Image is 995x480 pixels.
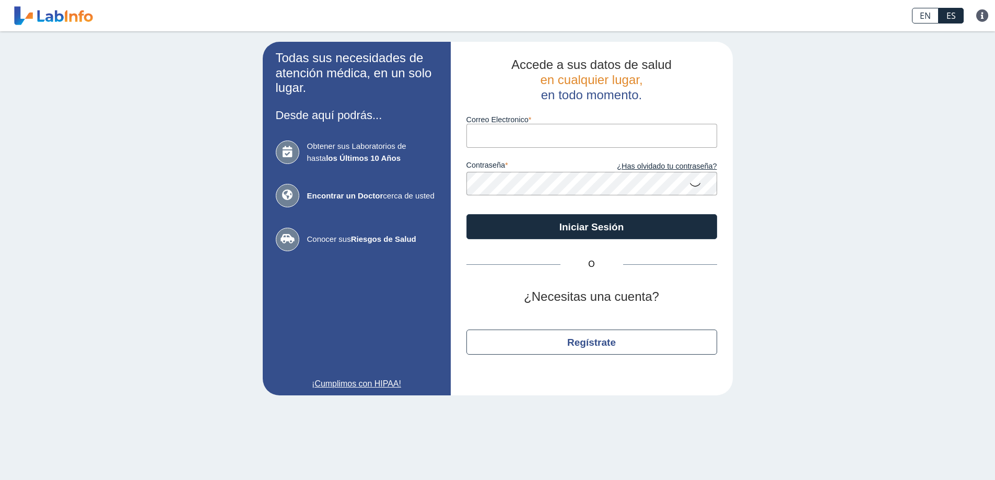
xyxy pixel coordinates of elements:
span: Accede a sus datos de salud [511,57,672,72]
span: cerca de usted [307,190,438,202]
label: Correo Electronico [466,115,717,124]
button: Iniciar Sesión [466,214,717,239]
span: Conocer sus [307,233,438,245]
button: Regístrate [466,330,717,355]
b: Encontrar un Doctor [307,191,383,200]
a: ¡Cumplimos con HIPAA! [276,378,438,390]
a: ES [939,8,964,24]
span: en todo momento. [541,88,642,102]
a: ¿Has olvidado tu contraseña? [592,161,717,172]
a: EN [912,8,939,24]
b: los Últimos 10 Años [326,154,401,162]
label: contraseña [466,161,592,172]
span: O [560,258,623,271]
span: Obtener sus Laboratorios de hasta [307,141,438,164]
h3: Desde aquí podrás... [276,109,438,122]
b: Riesgos de Salud [351,235,416,243]
h2: ¿Necesitas una cuenta? [466,289,717,305]
span: en cualquier lugar, [540,73,642,87]
h2: Todas sus necesidades de atención médica, en un solo lugar. [276,51,438,96]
